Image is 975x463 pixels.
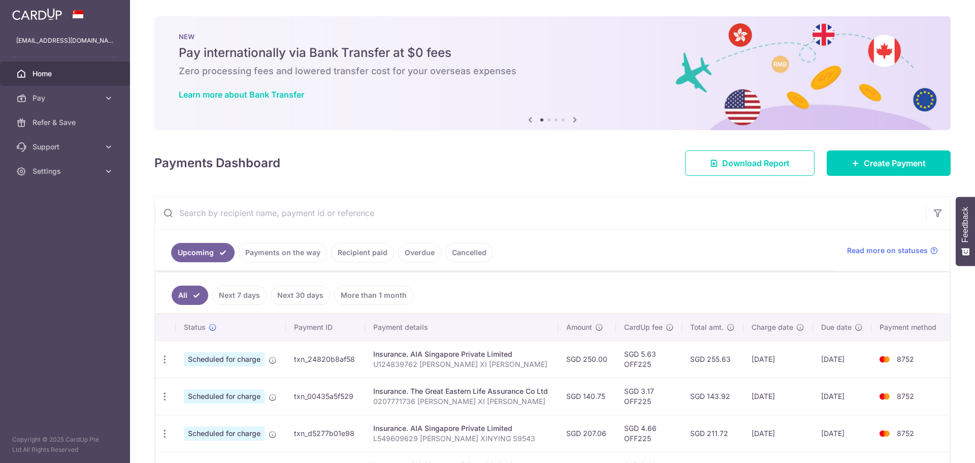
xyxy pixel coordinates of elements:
a: All [172,286,208,305]
p: [EMAIL_ADDRESS][DOMAIN_NAME] [16,36,114,46]
td: [DATE] [743,378,813,415]
span: Status [184,322,206,332]
span: Due date [821,322,852,332]
h6: Zero processing fees and lowered transfer cost for your overseas expenses [179,65,926,77]
a: Next 7 days [212,286,267,305]
td: SGD 255.63 [682,341,743,378]
td: SGD 143.92 [682,378,743,415]
td: SGD 207.06 [558,415,616,452]
span: Scheduled for charge [184,352,265,366]
a: Cancelled [445,243,493,262]
span: Home [32,69,100,79]
div: Insurance. The Great Eastern Life Assurance Co Ltd [373,386,550,396]
td: SGD 211.72 [682,415,743,452]
td: [DATE] [813,378,871,415]
a: Overdue [398,243,441,262]
img: Bank Card [874,353,895,365]
a: Upcoming [171,243,235,262]
a: Download Report [685,150,815,176]
td: SGD 3.17 OFF225 [616,378,682,415]
span: Create Payment [864,157,926,169]
td: [DATE] [813,341,871,378]
h4: Payments Dashboard [154,154,280,172]
td: SGD 140.75 [558,378,616,415]
span: Pay [32,93,100,103]
a: Create Payment [827,150,951,176]
span: Charge date [752,322,793,332]
span: 8752 [897,429,914,438]
td: [DATE] [813,415,871,452]
button: Feedback - Show survey [956,197,975,266]
a: More than 1 month [334,286,413,305]
span: Feedback [961,207,970,242]
input: Search by recipient name, payment id or reference [155,197,926,229]
span: 8752 [897,392,914,400]
span: Scheduled for charge [184,389,265,404]
a: Payments on the way [239,243,327,262]
td: txn_d5277b01e98 [286,415,365,452]
span: Read more on statuses [847,245,928,256]
img: Bank transfer banner [154,16,951,130]
a: Learn more about Bank Transfer [179,89,304,100]
span: Scheduled for charge [184,426,265,441]
span: Settings [32,166,100,176]
span: Refer & Save [32,117,100,128]
p: L549609629 [PERSON_NAME] XINYING S9543 [373,434,550,444]
td: txn_00435a5f529 [286,378,365,415]
span: Support [32,142,100,152]
a: Read more on statuses [847,245,938,256]
span: Download Report [722,157,790,169]
img: Bank Card [874,427,895,440]
td: [DATE] [743,415,813,452]
span: Total amt. [690,322,724,332]
th: Payment method [871,314,950,341]
img: Bank Card [874,390,895,403]
a: Next 30 days [271,286,330,305]
a: Recipient paid [331,243,394,262]
th: Payment details [365,314,558,341]
h5: Pay internationally via Bank Transfer at $0 fees [179,45,926,61]
div: Insurance. AIA Singapore Private Limited [373,349,550,359]
span: 8752 [897,355,914,363]
span: Amount [566,322,592,332]
p: U124839762 [PERSON_NAME] XI [PERSON_NAME] [373,359,550,369]
td: SGD 4.66 OFF225 [616,415,682,452]
div: Insurance. AIA Singapore Private Limited [373,423,550,434]
td: [DATE] [743,341,813,378]
td: SGD 250.00 [558,341,616,378]
td: SGD 5.63 OFF225 [616,341,682,378]
p: NEW [179,33,926,41]
span: CardUp fee [624,322,663,332]
img: CardUp [12,8,62,20]
p: 0207771736 [PERSON_NAME] XI [PERSON_NAME] [373,396,550,407]
td: txn_24820b8af58 [286,341,365,378]
th: Payment ID [286,314,365,341]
